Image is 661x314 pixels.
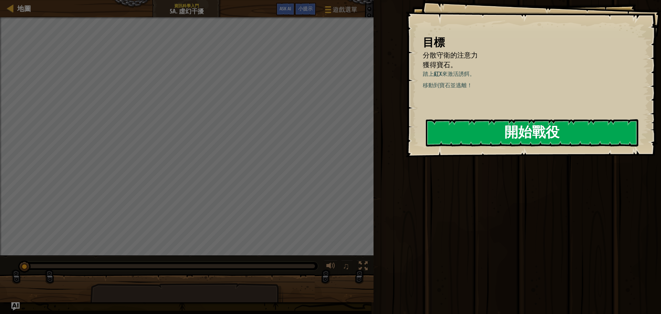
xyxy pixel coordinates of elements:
[276,3,295,16] button: Ask AI
[423,81,642,89] p: 移動到寶石並逃離！
[423,60,457,69] span: 獲得寶石。
[343,261,349,271] span: ♫
[423,50,478,60] span: 分散守衛的注意力
[280,5,291,12] span: Ask AI
[333,5,357,14] span: 遊戲選單
[423,70,642,78] p: 踏上 來激活誘餌。
[423,34,637,50] div: 目標
[11,302,20,311] button: Ask AI
[414,60,635,70] li: 獲得寶石。
[356,260,370,274] button: 切換全螢幕
[414,50,635,60] li: 分散守衛的注意力
[324,260,338,274] button: 調整音量
[341,260,353,274] button: ♫
[426,119,638,146] button: 開始戰役
[298,5,313,12] span: 小提示
[434,70,442,78] strong: 紅X
[319,3,361,19] button: 遊戲選單
[17,4,31,13] span: 地圖
[14,4,31,13] a: 地圖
